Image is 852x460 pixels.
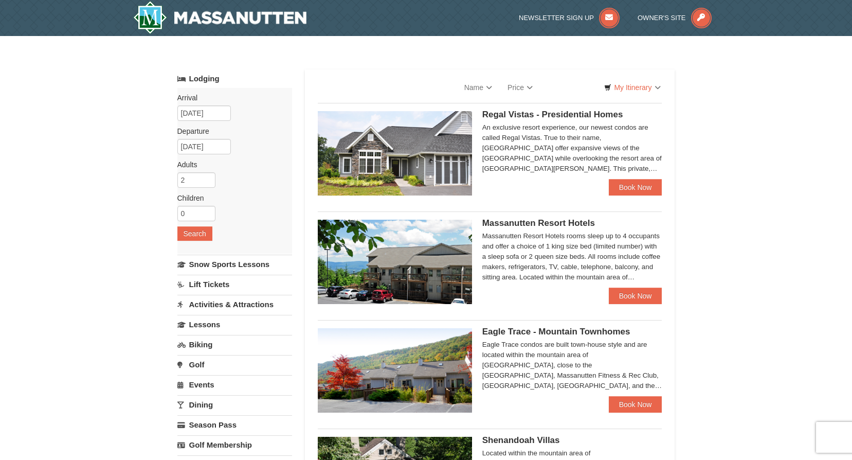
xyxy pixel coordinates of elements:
a: Book Now [609,179,662,196]
label: Arrival [177,93,284,103]
a: Book Now [609,288,662,304]
img: 19219026-1-e3b4ac8e.jpg [318,220,472,304]
a: Price [500,77,540,98]
a: Snow Sports Lessons [177,255,292,274]
img: 19218983-1-9b289e55.jpg [318,328,472,413]
a: Lessons [177,315,292,334]
a: Owner's Site [638,14,712,22]
button: Search [177,226,212,241]
a: Massanutten Resort [133,1,307,34]
span: Eagle Trace - Mountain Townhomes [482,327,630,337]
div: Eagle Trace condos are built town-house style and are located within the mountain area of [GEOGRA... [482,340,662,391]
span: Owner's Site [638,14,686,22]
span: Newsletter Sign Up [519,14,594,22]
a: Name [457,77,500,98]
img: Massanutten Resort Logo [133,1,307,34]
a: Golf [177,355,292,374]
a: Lodging [177,69,292,88]
a: Newsletter Sign Up [519,14,620,22]
a: Events [177,375,292,394]
a: Season Pass [177,415,292,434]
img: 19218991-1-902409a9.jpg [318,111,472,196]
label: Adults [177,160,284,170]
a: Lift Tickets [177,275,292,294]
span: Massanutten Resort Hotels [482,218,595,228]
a: Activities & Attractions [177,295,292,314]
div: Massanutten Resort Hotels rooms sleep up to 4 occupants and offer a choice of 1 king size bed (li... [482,231,662,282]
a: Book Now [609,396,662,413]
span: Shenandoah Villas [482,435,560,445]
a: Golf Membership [177,435,292,454]
a: Dining [177,395,292,414]
span: Regal Vistas - Presidential Homes [482,110,623,119]
a: Biking [177,335,292,354]
a: My Itinerary [597,80,667,95]
label: Children [177,193,284,203]
label: Departure [177,126,284,136]
div: An exclusive resort experience, our newest condos are called Regal Vistas. True to their name, [G... [482,122,662,174]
